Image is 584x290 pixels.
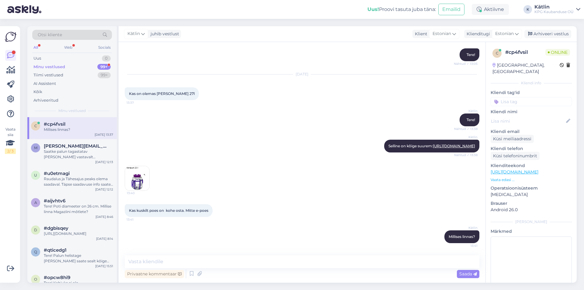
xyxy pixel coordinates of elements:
[44,275,70,280] span: #opcw8hi9
[464,31,490,37] div: Klienditugi
[44,149,113,160] div: Saatke palun tagastatav [PERSON_NAME] vastavalt tagastuslehel olevale infole meile tagasi.
[367,6,379,12] b: Uus!
[127,191,150,195] span: 13:40
[34,250,37,254] span: q
[5,148,16,154] div: 2 / 3
[127,30,140,37] span: Kätlin
[44,280,113,286] div: Tere! Kahjuks ei ole.
[95,160,113,164] div: [DATE] 12:13
[455,135,478,139] span: Kätlin
[129,91,195,96] span: Kas on olemas [PERSON_NAME] 27l
[412,31,427,37] div: Klient
[44,204,113,215] div: Tere! Poti diameeter on 26 cm. Millise linna Magaziini mõtlete?
[95,187,113,192] div: [DATE] 12:12
[63,44,74,51] div: Web
[58,108,86,114] span: Minu vestlused
[44,231,113,236] div: [URL][DOMAIN_NAME]
[95,132,113,137] div: [DATE] 13:37
[491,128,572,135] p: Kliendi email
[505,49,545,56] div: # cp4fvsil
[524,30,571,38] div: Arhiveeri vestlus
[459,271,477,277] span: Saada
[5,127,16,154] div: Vaata siia
[34,145,37,150] span: m
[492,62,560,75] div: [GEOGRAPHIC_DATA], [GEOGRAPHIC_DATA]
[433,30,451,37] span: Estonian
[454,127,478,131] span: Nähtud ✓ 13:38
[33,81,56,87] div: AI Assistent
[44,247,67,253] span: #qticedg1
[491,162,572,169] p: Klienditeekond
[127,217,149,222] span: 13:41
[534,5,574,9] div: Kätlin
[455,225,478,230] span: Kätlin
[455,243,478,248] span: 13:41
[491,169,538,175] a: [URL][DOMAIN_NAME]
[491,219,572,225] div: [PERSON_NAME]
[491,191,572,198] p: [MEDICAL_DATA]
[148,31,179,37] div: juhib vestlust
[33,55,41,61] div: Uus
[34,228,37,232] span: d
[491,80,572,86] div: Kliendi info
[449,234,475,239] span: Millises linnas?
[495,30,514,37] span: Estonian
[491,207,572,213] p: Android 26.0
[467,52,475,57] span: Tere!
[125,72,479,77] div: [DATE]
[34,200,37,205] span: a
[491,89,572,96] p: Kliendi tag'id
[44,225,68,231] span: #dgbisqey
[33,97,58,103] div: Arhiveeritud
[454,153,478,157] span: Nähtud ✓ 13:38
[388,144,475,148] span: Selline on kõige suurem:
[491,145,572,152] p: Kliendi telefon
[34,173,37,177] span: u
[545,49,570,56] span: Online
[96,215,113,219] div: [DATE] 8:46
[98,72,111,78] div: 99+
[32,44,39,51] div: All
[95,264,113,268] div: [DATE] 15:51
[491,152,540,160] div: Küsi telefoninumbrit
[33,72,63,78] div: Tiimi vestlused
[491,135,534,143] div: Küsi meiliaadressi
[467,117,475,122] span: Tere!
[33,64,65,70] div: Minu vestlused
[125,166,149,190] img: Attachment
[44,171,70,176] span: #u0etmagi
[491,185,572,191] p: Operatsioonisüsteem
[44,253,113,264] div: Tere! Palun helistage [PERSON_NAME] saate sealt kõige täpsema info, kaupluse number on 5552 0567
[44,176,113,187] div: Raudalus ja Tähesajus peaks olema saadaval. Täpse saadavuse info saate otse poest uurides, kauplu...
[491,118,565,124] input: Lisa nimi
[433,144,475,148] a: [URL][DOMAIN_NAME]
[5,31,16,43] img: Askly Logo
[44,121,65,127] span: #cp4fvsil
[44,198,65,204] span: #aijvhtv6
[102,55,111,61] div: 0
[491,228,572,235] p: Märkmed
[534,5,580,14] a: KätlinKPG Kaubanduse OÜ
[44,143,107,149] span: m.romashko@icloud.com
[33,89,42,95] div: Kõik
[44,127,113,132] div: Millises linnas?
[97,44,112,51] div: Socials
[96,236,113,241] div: [DATE] 8:14
[496,51,499,55] span: c
[38,32,62,38] span: Otsi kliente
[129,208,208,213] span: Kas kuskilt poes on kohe osta. Mitte e-poes
[34,277,37,281] span: o
[127,100,149,105] span: 13:37
[97,64,111,70] div: 99+
[491,200,572,207] p: Brauser
[455,109,478,113] span: Kätlin
[438,4,464,15] button: Emailid
[491,97,572,106] input: Lisa tag
[491,109,572,115] p: Kliendi nimi
[523,5,532,14] div: K
[454,61,478,66] span: Nähtud ✓ 13:05
[125,270,184,278] div: Privaatne kommentaar
[491,177,572,183] p: Vaata edasi ...
[534,9,574,14] div: KPG Kaubanduse OÜ
[34,124,37,128] span: c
